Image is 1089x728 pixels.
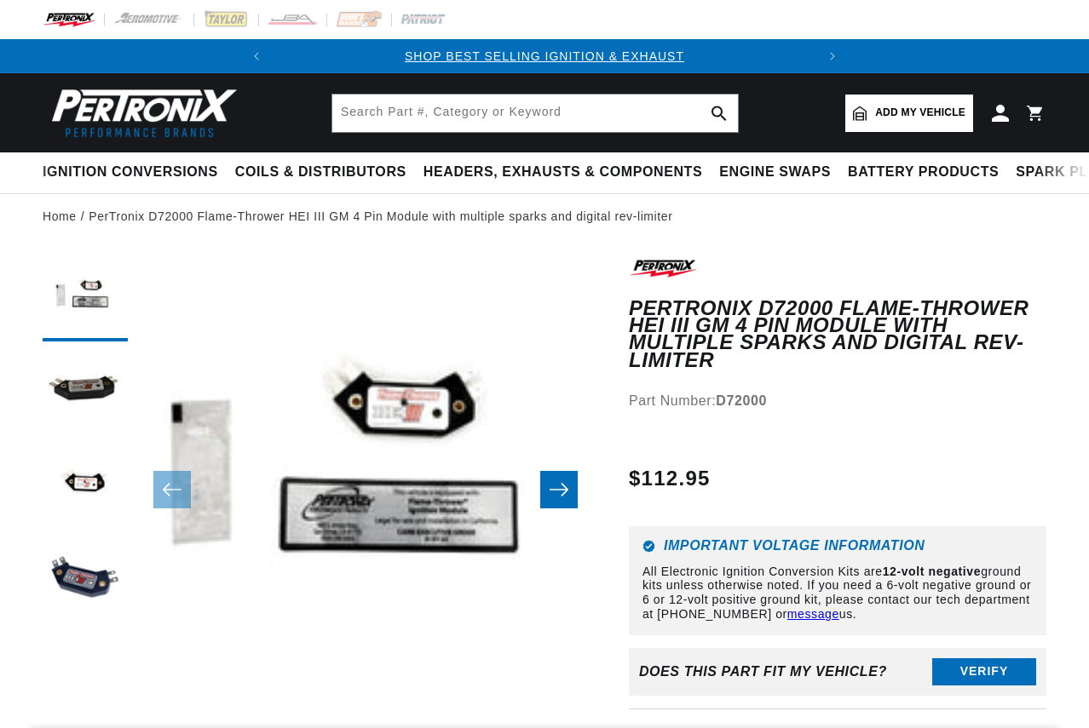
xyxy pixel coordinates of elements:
button: Load image 3 in gallery view [43,444,128,529]
strong: 12-volt negative [883,565,981,578]
nav: breadcrumbs [43,207,1046,226]
input: Search Part #, Category or Keyword [332,95,738,132]
summary: Headers, Exhausts & Components [415,152,711,192]
span: Battery Products [848,163,999,181]
button: Translation missing: en.sections.announcements.next_announcement [815,39,850,73]
div: 1 of 2 [274,47,815,66]
summary: Ignition Conversions [43,152,227,192]
button: Load image 4 in gallery view [43,537,128,622]
a: Add my vehicle [845,95,973,132]
h1: PerTronix D72000 Flame-Thrower HEI III GM 4 Pin Module with multiple sparks and digital rev-limiter [629,300,1046,370]
button: Verify [932,658,1036,685]
media-gallery: Gallery Viewer [43,256,595,723]
div: Part Number: [629,390,1046,412]
strong: D72000 [716,393,767,408]
div: Does This part fit My vehicle? [639,664,887,679]
span: $112.95 [629,463,711,494]
button: Slide left [153,471,191,508]
a: PerTronix D72000 Flame-Thrower HEI III GM 4 Pin Module with multiple sparks and digital rev-limiter [89,207,672,226]
summary: Engine Swaps [711,152,839,192]
button: Load image 1 in gallery view [43,256,128,341]
span: Add my vehicle [875,105,965,121]
button: search button [700,95,738,132]
button: Translation missing: en.sections.announcements.previous_announcement [239,39,274,73]
p: All Electronic Ignition Conversion Kits are ground kits unless otherwise noted. If you need a 6-v... [642,565,1033,622]
span: Engine Swaps [719,163,831,181]
button: Slide right [540,471,578,508]
button: Load image 2 in gallery view [43,350,128,435]
a: message [787,607,839,621]
summary: Battery Products [839,152,1007,192]
img: Pertronix [43,83,239,142]
span: Headers, Exhausts & Components [423,163,702,181]
summary: Coils & Distributors [227,152,415,192]
span: Coils & Distributors [235,163,406,181]
a: Home [43,207,77,226]
div: Announcement [274,47,815,66]
h6: Important Voltage Information [642,540,1033,553]
span: Ignition Conversions [43,163,218,181]
a: SHOP BEST SELLING IGNITION & EXHAUST [405,49,684,63]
